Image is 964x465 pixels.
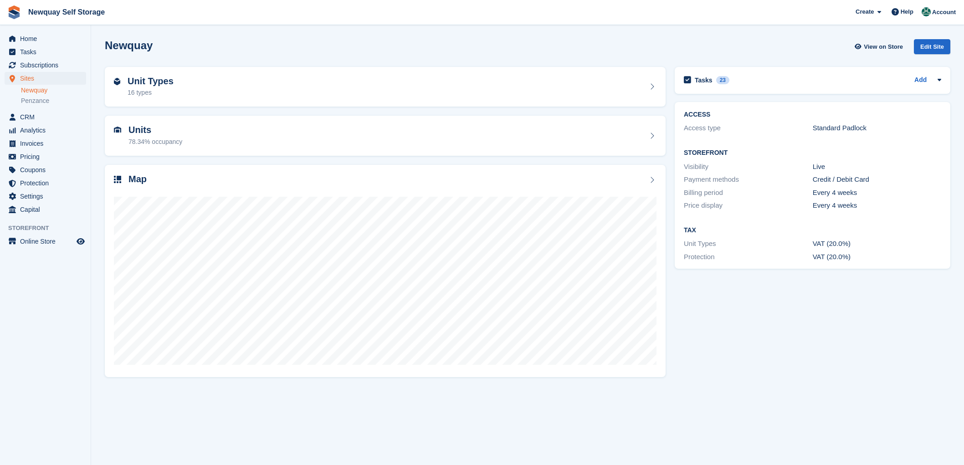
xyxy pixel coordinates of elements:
[20,203,75,216] span: Capital
[684,111,941,118] h2: ACCESS
[5,137,86,150] a: menu
[5,124,86,137] a: menu
[105,165,666,378] a: Map
[128,174,147,184] h2: Map
[684,239,813,249] div: Unit Types
[914,75,927,86] a: Add
[864,42,903,51] span: View on Store
[128,125,182,135] h2: Units
[20,46,75,58] span: Tasks
[20,124,75,137] span: Analytics
[20,190,75,203] span: Settings
[813,123,942,133] div: Standard Padlock
[813,239,942,249] div: VAT (20.0%)
[20,32,75,45] span: Home
[21,86,86,95] a: Newquay
[684,149,941,157] h2: Storefront
[684,252,813,262] div: Protection
[684,162,813,172] div: Visibility
[20,137,75,150] span: Invoices
[914,39,950,54] div: Edit Site
[5,190,86,203] a: menu
[914,39,950,58] a: Edit Site
[856,7,874,16] span: Create
[813,252,942,262] div: VAT (20.0%)
[5,32,86,45] a: menu
[21,97,86,105] a: Penzance
[5,164,86,176] a: menu
[128,137,182,147] div: 78.34% occupancy
[695,76,713,84] h2: Tasks
[684,123,813,133] div: Access type
[5,235,86,248] a: menu
[20,59,75,72] span: Subscriptions
[5,203,86,216] a: menu
[8,224,91,233] span: Storefront
[5,177,86,189] a: menu
[813,200,942,211] div: Every 4 weeks
[20,72,75,85] span: Sites
[684,174,813,185] div: Payment methods
[75,236,86,247] a: Preview store
[684,227,941,234] h2: Tax
[5,72,86,85] a: menu
[105,39,153,51] h2: Newquay
[5,46,86,58] a: menu
[5,150,86,163] a: menu
[25,5,108,20] a: Newquay Self Storage
[5,59,86,72] a: menu
[114,176,121,183] img: map-icn-33ee37083ee616e46c38cad1a60f524a97daa1e2b2c8c0bc3eb3415660979fc1.svg
[128,76,174,87] h2: Unit Types
[5,111,86,123] a: menu
[684,200,813,211] div: Price display
[20,111,75,123] span: CRM
[932,8,956,17] span: Account
[105,67,666,107] a: Unit Types 16 types
[7,5,21,19] img: stora-icon-8386f47178a22dfd0bd8f6a31ec36ba5ce8667c1dd55bd0f319d3a0aa187defe.svg
[684,188,813,198] div: Billing period
[716,76,729,84] div: 23
[853,39,907,54] a: View on Store
[813,162,942,172] div: Live
[20,177,75,189] span: Protection
[20,164,75,176] span: Coupons
[105,116,666,156] a: Units 78.34% occupancy
[922,7,931,16] img: JON
[813,174,942,185] div: Credit / Debit Card
[114,78,120,85] img: unit-type-icn-2b2737a686de81e16bb02015468b77c625bbabd49415b5ef34ead5e3b44a266d.svg
[114,127,121,133] img: unit-icn-7be61d7bf1b0ce9d3e12c5938cc71ed9869f7b940bace4675aadf7bd6d80202e.svg
[20,235,75,248] span: Online Store
[128,88,174,97] div: 16 types
[901,7,913,16] span: Help
[813,188,942,198] div: Every 4 weeks
[20,150,75,163] span: Pricing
